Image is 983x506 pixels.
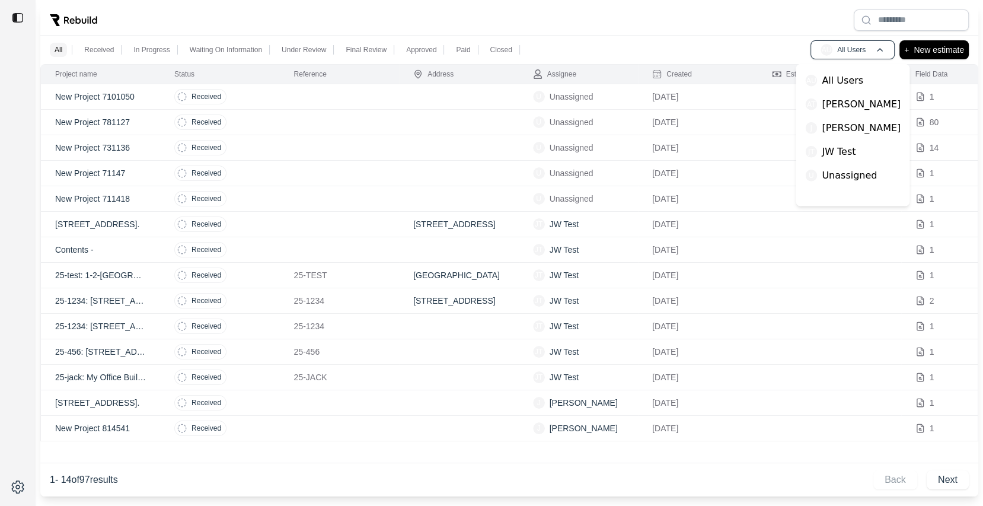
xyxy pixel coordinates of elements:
p: [DATE] [652,218,743,230]
p: JW Test [550,218,579,230]
p: Unassigned [550,167,593,179]
p: JW Test [550,269,579,281]
p: JW Test [550,320,579,332]
p: [STREET_ADDRESS]. [55,397,146,409]
p: [DATE] [652,320,743,332]
p: 25-test: 1-2-[GEOGRAPHIC_DATA] [55,269,146,281]
div: Assignee [533,69,576,79]
p: Unassigned [550,91,593,103]
p: 25-1234 [294,320,385,332]
span: JT [533,320,545,332]
p: Paid [456,45,470,55]
p: 1 [930,371,934,383]
p: Received [192,117,221,127]
button: +New estimate [899,40,969,59]
p: Unassigned [822,168,877,183]
span: U [533,142,545,154]
p: Unassigned [550,116,593,128]
p: [DATE] [652,142,743,154]
span: U [533,193,545,205]
span: JT [533,371,545,383]
p: 80 [930,116,939,128]
p: 1 [930,397,934,409]
p: 1 [930,193,934,205]
p: [DATE] [652,91,743,103]
span: AT [805,98,817,110]
button: AUAll Users [810,40,895,59]
img: Rebuild [50,14,97,26]
span: U [805,170,817,182]
span: J [805,122,817,134]
td: [GEOGRAPHIC_DATA] [399,263,519,288]
p: Received [192,424,221,433]
p: Under Review [282,45,326,55]
p: All [55,45,62,55]
span: U [533,91,545,103]
p: In Progress [133,45,170,55]
span: U [533,116,545,128]
p: Approved [406,45,436,55]
p: 1 [930,346,934,358]
p: Received [192,373,221,382]
p: Closed [490,45,512,55]
p: 1 [930,269,934,281]
p: New estimate [914,43,964,57]
p: 14 [930,142,939,154]
p: 25-1234: [STREET_ADDRESS][US_STATE] [55,295,146,307]
p: [DATE] [652,244,743,256]
p: 2 [930,295,934,307]
p: Received [192,194,221,203]
p: [DATE] [652,422,743,434]
p: Contents - [55,244,146,256]
img: toggle sidebar [12,12,24,24]
p: New Project 814541 [55,422,146,434]
p: JW Test [550,371,579,383]
div: Address [413,69,454,79]
p: New Project 71147 [55,167,146,179]
p: 1 - 14 of 97 results [50,473,118,487]
p: [DATE] [652,269,743,281]
span: JT [533,295,545,307]
p: [PERSON_NAME] [550,422,618,434]
p: New Project 7101050 [55,91,146,103]
button: Next [927,470,969,489]
p: Received [192,219,221,229]
p: [DATE] [652,371,743,383]
p: [PERSON_NAME] [822,121,901,135]
p: 25-JACK [294,371,385,383]
p: Received [192,245,221,254]
p: New Project 781127 [55,116,146,128]
p: 1 [930,167,934,179]
p: New Project 731136 [55,142,146,154]
p: 1 [930,320,934,332]
p: 25-1234: [STREET_ADDRESS][US_STATE][US_STATE] [55,320,146,332]
p: Received [192,143,221,152]
p: Waiting On Information [190,45,262,55]
span: AU [821,44,832,56]
p: Unassigned [550,193,593,205]
p: JW Test [550,295,579,307]
div: Field Data [915,69,948,79]
p: JW Test [822,145,856,159]
span: J [533,422,545,434]
p: 1 [930,91,934,103]
span: JT [533,218,545,230]
p: [DATE] [652,167,743,179]
p: All Users [822,74,863,88]
span: JT [533,346,545,358]
p: [DATE] [652,193,743,205]
span: JT [533,244,545,256]
div: Reference [294,69,327,79]
span: U [533,167,545,179]
p: Received [192,398,221,408]
p: All Users [837,45,866,55]
p: Received [192,168,221,178]
p: Received [192,347,221,357]
p: 25-456 [294,346,385,358]
p: JW Test [550,346,579,358]
p: Received [192,270,221,280]
span: J [533,397,545,409]
td: [STREET_ADDRESS] [399,288,519,314]
p: [DATE] [652,295,743,307]
div: Estimated Value [772,69,838,79]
